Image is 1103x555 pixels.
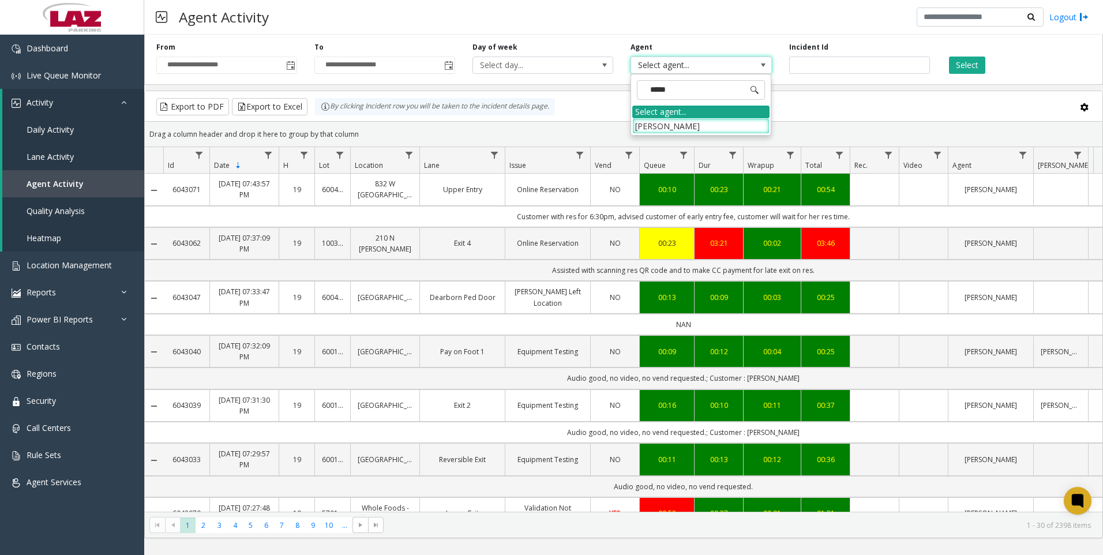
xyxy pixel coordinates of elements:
[305,517,321,533] span: Page 9
[145,294,163,303] a: Collapse Details
[27,97,53,108] span: Activity
[12,288,21,298] img: 'icon'
[512,184,583,195] a: Online Reservation
[168,160,174,170] span: Id
[297,147,312,163] a: H Filter Menu
[676,147,692,163] a: Queue Filter Menu
[881,147,896,163] a: Rec. Filter Menu
[1079,11,1089,23] img: logout
[751,400,794,411] a: 00:11
[12,424,21,433] img: 'icon'
[631,57,743,73] span: Select agent...
[12,370,21,379] img: 'icon'
[808,346,843,357] div: 00:25
[227,517,243,533] span: Page 4
[145,509,163,519] a: Collapse Details
[12,343,21,352] img: 'icon'
[699,160,711,170] span: Dur
[783,147,798,163] a: Wrapup Filter Menu
[402,147,417,163] a: Location Filter Menu
[647,454,687,465] a: 00:11
[145,147,1102,512] div: Data table
[509,160,526,170] span: Issue
[1049,11,1089,23] a: Logout
[283,160,288,170] span: H
[751,508,794,519] a: 00:01
[27,395,56,406] span: Security
[701,400,736,411] a: 00:10
[286,454,307,465] a: 19
[243,517,258,533] span: Page 5
[321,102,330,111] img: infoIcon.svg
[322,292,343,303] a: 600405
[321,517,337,533] span: Page 10
[955,454,1026,465] a: [PERSON_NAME]
[358,346,412,357] a: [GEOGRAPHIC_DATA]
[512,346,583,357] a: Equipment Testing
[322,346,343,357] a: 600154
[701,346,736,357] div: 00:12
[427,508,498,519] a: Lower Exit
[322,184,343,195] a: 600440
[217,502,272,524] a: [DATE] 07:27:48 PM
[214,160,230,170] span: Date
[170,292,202,303] a: 6043047
[352,517,368,533] span: Go to the next page
[598,238,632,249] a: NO
[751,184,794,195] a: 00:21
[355,160,383,170] span: Location
[427,346,498,357] a: Pay on Foot 1
[27,232,61,243] span: Heatmap
[427,238,498,249] a: Exit 4
[808,292,843,303] a: 00:25
[368,517,384,533] span: Go to the last page
[27,449,61,460] span: Rule Sets
[632,118,770,134] li: [PERSON_NAME]
[427,292,498,303] a: Dearborn Ped Door
[701,292,736,303] a: 00:09
[609,508,621,518] span: YES
[2,89,144,116] a: Activity
[337,517,352,533] span: Page 11
[647,346,687,357] div: 00:09
[286,238,307,249] a: 19
[217,395,272,417] a: [DATE] 07:31:30 PM
[12,316,21,325] img: 'icon'
[701,238,736,249] a: 03:21
[27,124,74,135] span: Daily Activity
[27,70,101,81] span: Live Queue Monitor
[751,238,794,249] div: 00:02
[332,147,348,163] a: Lot Filter Menu
[358,178,412,200] a: 832 W [GEOGRAPHIC_DATA]
[955,400,1026,411] a: [PERSON_NAME]
[512,238,583,249] a: Online Reservation
[274,517,290,533] span: Page 7
[322,508,343,519] a: 570144
[145,456,163,465] a: Collapse Details
[903,160,922,170] span: Video
[631,42,652,52] label: Agent
[358,400,412,411] a: [GEOGRAPHIC_DATA]
[217,178,272,200] a: [DATE] 07:43:57 PM
[647,238,687,249] a: 00:23
[372,520,381,530] span: Go to the last page
[610,347,621,357] span: NO
[27,151,74,162] span: Lane Activity
[2,170,144,197] a: Agent Activity
[472,42,517,52] label: Day of week
[170,238,202,249] a: 6043062
[12,397,21,406] img: 'icon'
[286,346,307,357] a: 19
[610,400,621,410] span: NO
[358,232,412,254] a: 210 N [PERSON_NAME]
[145,186,163,195] a: Collapse Details
[930,147,946,163] a: Video Filter Menu
[170,400,202,411] a: 6043039
[1038,160,1090,170] span: [PERSON_NAME]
